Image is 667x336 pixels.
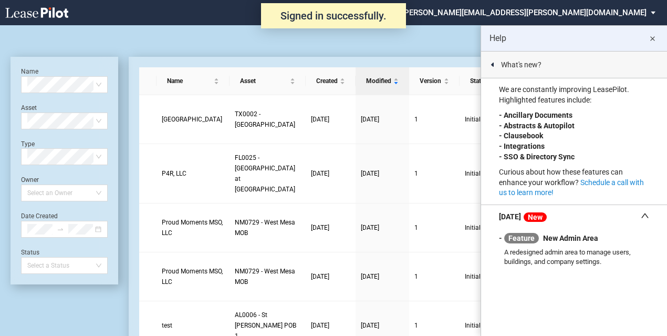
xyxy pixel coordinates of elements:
a: [DATE] [361,320,404,331]
span: [DATE] [311,322,329,329]
span: [DATE] [361,170,379,177]
label: Date Created [21,212,58,220]
a: 1 [414,320,454,331]
th: Created [306,67,356,95]
a: NM0729 - West Mesa MOB [235,266,300,287]
span: Initial Draft [465,320,500,331]
span: P4R, LLC [162,170,186,177]
span: [DATE] [311,224,329,231]
a: FL0025 - [GEOGRAPHIC_DATA] at [GEOGRAPHIC_DATA] [235,152,300,195]
span: [DATE] [361,116,379,123]
a: 1 [414,168,454,179]
span: Initial Draft [465,271,500,282]
a: P4R, LLC [162,168,224,179]
a: [DATE] [311,222,350,233]
span: 1 [414,322,418,329]
a: Proud Moments MSO, LLC [162,266,224,287]
span: [DATE] [311,116,329,123]
span: test [162,322,172,329]
th: Name [157,67,230,95]
span: Proud Moments MSO, LLC [162,268,223,286]
span: NM0729 - West Mesa MOB [235,268,295,286]
a: [DATE] [361,114,404,125]
label: Asset [21,104,37,111]
span: 1 [414,170,418,177]
span: Asset [240,76,288,86]
span: EL PASO COUNTY HOSPITAL DISTRICT [162,116,222,123]
span: [DATE] [361,322,379,329]
a: [DATE] [361,271,404,282]
a: TX0002 - [GEOGRAPHIC_DATA] [235,109,300,130]
div: Signed in successfully. [261,3,406,28]
span: Initial Draft [465,168,500,179]
th: Version [409,67,460,95]
label: Name [21,68,38,75]
span: Initial Draft [465,114,500,125]
span: [DATE] [311,170,329,177]
label: Owner [21,176,39,184]
a: test [162,320,224,331]
a: [GEOGRAPHIC_DATA] [162,114,224,125]
span: Modified [366,76,391,86]
th: Status [460,67,512,95]
a: [DATE] [311,168,350,179]
span: to [57,226,64,233]
span: Proud Moments MSO, LLC [162,219,223,237]
span: Initial Draft [465,222,500,233]
span: [DATE] [361,224,379,231]
a: [DATE] [361,222,404,233]
span: swap-right [57,226,64,233]
span: [DATE] [361,273,379,280]
th: Asset [230,67,306,95]
a: 1 [414,271,454,282]
a: [DATE] [311,320,350,331]
label: Type [21,140,35,148]
span: Version [420,76,442,86]
a: 1 [414,222,454,233]
span: [DATE] [311,273,329,280]
span: Status [470,76,494,86]
span: Created [316,76,338,86]
a: 1 [414,114,454,125]
span: 1 [414,224,418,231]
a: [DATE] [361,168,404,179]
span: Name [167,76,212,86]
th: Modified [356,67,409,95]
span: NM0729 - West Mesa MOB [235,219,295,237]
span: TX0002 - East El Paso Physicians Medical Center [235,110,295,128]
span: 1 [414,116,418,123]
label: Status [21,249,39,256]
a: NM0729 - West Mesa MOB [235,217,300,238]
span: 1 [414,273,418,280]
span: FL0025 - Medical Village at Maitland [235,154,295,193]
a: [DATE] [311,271,350,282]
a: Proud Moments MSO, LLC [162,217,224,238]
a: [DATE] [311,114,350,125]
